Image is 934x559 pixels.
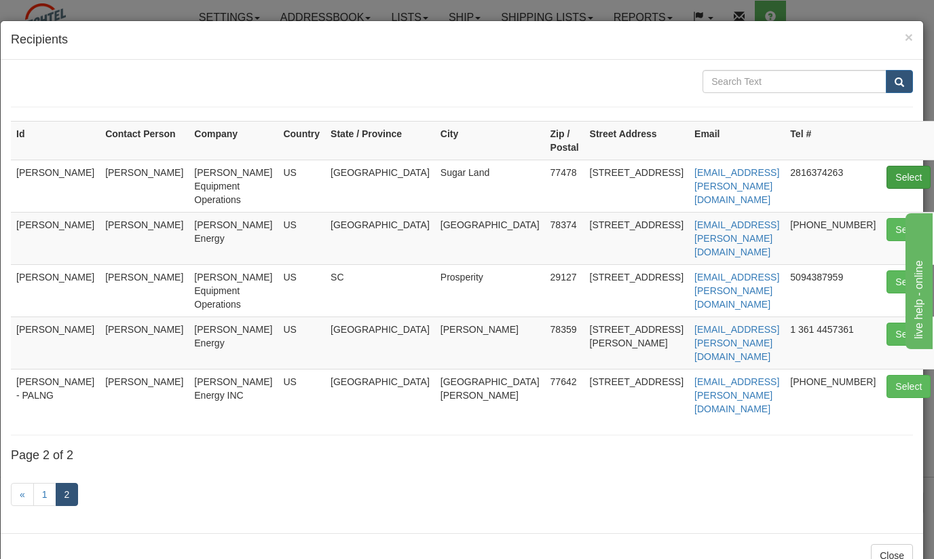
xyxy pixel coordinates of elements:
a: 1 [33,483,56,506]
th: Email [689,121,785,160]
td: [STREET_ADDRESS] [584,160,689,212]
td: [PERSON_NAME] Equipment Operations [189,264,278,317]
td: [STREET_ADDRESS] [584,212,689,264]
td: [GEOGRAPHIC_DATA] [325,369,435,421]
th: Company [189,121,278,160]
h4: Page 2 of 2 [11,449,913,463]
a: [EMAIL_ADDRESS][PERSON_NAME][DOMAIN_NAME] [694,167,779,205]
td: [PERSON_NAME] [100,317,189,369]
a: 2 [56,483,79,506]
td: SC [325,264,435,317]
div: live help - online [10,8,126,24]
span: × [905,29,913,45]
td: 2816374263 [785,160,881,212]
button: Select [886,218,931,241]
td: [PERSON_NAME] [100,212,189,264]
button: Select [886,270,931,293]
td: [PERSON_NAME] Energy [189,317,278,369]
td: [PERSON_NAME] [100,369,189,421]
td: US [278,264,325,317]
td: [PERSON_NAME] [100,160,189,212]
td: [PERSON_NAME] [11,160,100,212]
td: US [278,212,325,264]
td: US [278,369,325,421]
input: Search Text [703,70,886,93]
td: [GEOGRAPHIC_DATA][PERSON_NAME] [435,369,545,421]
button: Select [886,166,931,189]
td: 78359 [545,317,584,369]
td: [GEOGRAPHIC_DATA] [325,160,435,212]
td: [PERSON_NAME] [11,264,100,317]
td: [PERSON_NAME] Equipment Operations [189,160,278,212]
td: 1 361 4457361 [785,317,881,369]
td: 77478 [545,160,584,212]
button: Select [886,323,931,346]
a: [EMAIL_ADDRESS][PERSON_NAME][DOMAIN_NAME] [694,376,779,414]
td: [GEOGRAPHIC_DATA] [325,212,435,264]
td: [PERSON_NAME] - PALNG [11,369,100,421]
a: « [11,483,34,506]
button: Close [905,30,913,44]
td: [PHONE_NUMBER] [785,212,881,264]
td: Sugar Land [435,160,545,212]
th: Street Address [584,121,689,160]
td: [GEOGRAPHIC_DATA] [325,317,435,369]
a: [EMAIL_ADDRESS][PERSON_NAME][DOMAIN_NAME] [694,272,779,310]
td: 77642 [545,369,584,421]
a: [EMAIL_ADDRESS][PERSON_NAME][DOMAIN_NAME] [694,324,779,362]
td: [GEOGRAPHIC_DATA] [435,212,545,264]
th: City [435,121,545,160]
th: Tel # [785,121,881,160]
th: Zip / Postal [545,121,584,160]
th: Country [278,121,325,160]
td: [STREET_ADDRESS] [584,369,689,421]
th: Id [11,121,100,160]
button: Select [886,375,931,398]
td: [PERSON_NAME] [11,317,100,369]
td: [STREET_ADDRESS] [584,264,689,317]
td: [PERSON_NAME] Energy INC [189,369,278,421]
td: [PERSON_NAME] Energy [189,212,278,264]
th: State / Province [325,121,435,160]
td: [STREET_ADDRESS][PERSON_NAME] [584,317,689,369]
td: [PERSON_NAME] [100,264,189,317]
td: 29127 [545,264,584,317]
td: US [278,160,325,212]
td: 5094387959 [785,264,881,317]
h4: Recipients [11,31,913,49]
td: [PERSON_NAME] [435,317,545,369]
td: US [278,317,325,369]
a: [EMAIL_ADDRESS][PERSON_NAME][DOMAIN_NAME] [694,219,779,257]
td: [PERSON_NAME] [11,212,100,264]
td: 78374 [545,212,584,264]
iframe: chat widget [903,210,933,348]
td: Prosperity [435,264,545,317]
th: Contact Person [100,121,189,160]
td: [PHONE_NUMBER] [785,369,881,421]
